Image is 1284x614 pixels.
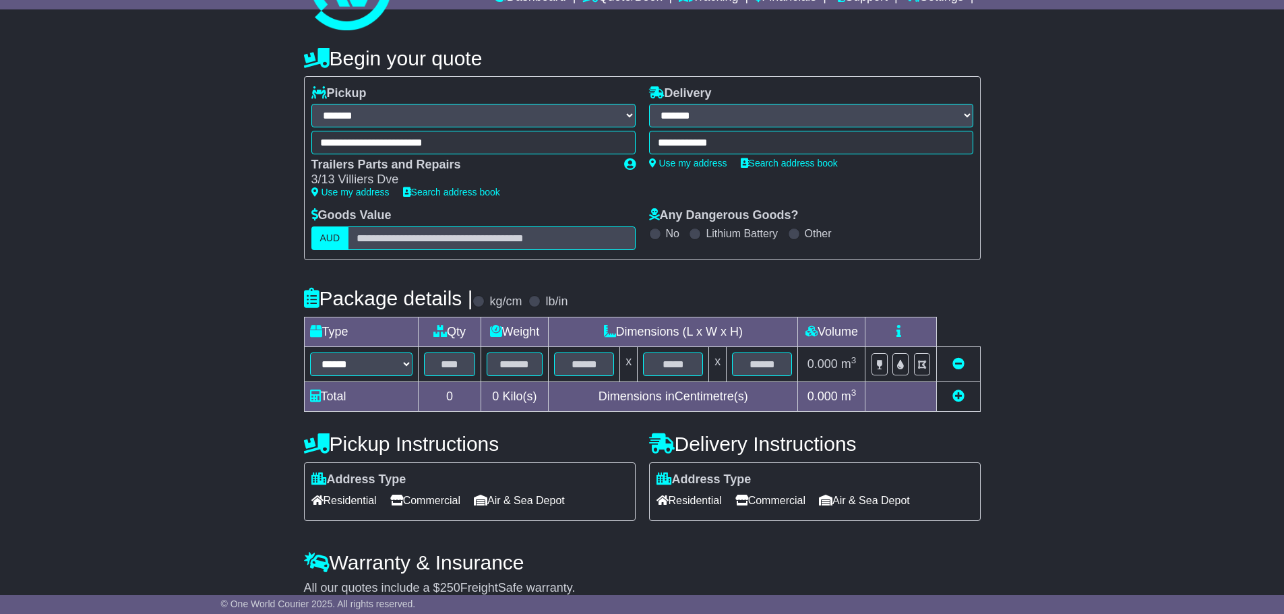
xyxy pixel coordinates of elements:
[304,381,419,411] td: Total
[440,581,460,594] span: 250
[549,317,798,346] td: Dimensions (L x W x H)
[735,490,805,511] span: Commercial
[311,158,611,173] div: Trailers Parts and Repairs
[805,227,832,240] label: Other
[807,357,838,371] span: 0.000
[741,158,838,168] a: Search address book
[649,433,981,455] h4: Delivery Instructions
[952,390,965,403] a: Add new item
[656,490,722,511] span: Residential
[311,86,367,101] label: Pickup
[311,187,390,197] a: Use my address
[304,433,636,455] h4: Pickup Instructions
[706,227,778,240] label: Lithium Battery
[952,357,965,371] a: Remove this item
[649,158,727,168] a: Use my address
[474,490,565,511] span: Air & Sea Depot
[709,346,727,381] td: x
[481,317,548,346] td: Weight
[492,390,499,403] span: 0
[304,581,981,596] div: All our quotes include a $ FreightSafe warranty.
[221,598,416,609] span: © One World Courier 2025. All rights reserved.
[304,287,473,309] h4: Package details |
[304,551,981,574] h4: Warranty & Insurance
[304,317,419,346] td: Type
[656,472,752,487] label: Address Type
[649,86,712,101] label: Delivery
[807,390,838,403] span: 0.000
[620,346,638,381] td: x
[798,317,865,346] td: Volume
[311,173,611,187] div: 3/13 Villiers Dve
[549,381,798,411] td: Dimensions in Centimetre(s)
[851,355,857,365] sup: 3
[819,490,910,511] span: Air & Sea Depot
[419,317,481,346] td: Qty
[666,227,679,240] label: No
[311,490,377,511] span: Residential
[419,381,481,411] td: 0
[649,208,799,223] label: Any Dangerous Goods?
[489,295,522,309] label: kg/cm
[851,388,857,398] sup: 3
[841,357,857,371] span: m
[403,187,500,197] a: Search address book
[311,208,392,223] label: Goods Value
[545,295,568,309] label: lb/in
[390,490,460,511] span: Commercial
[841,390,857,403] span: m
[311,472,406,487] label: Address Type
[304,47,981,69] h4: Begin your quote
[481,381,548,411] td: Kilo(s)
[311,226,349,250] label: AUD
